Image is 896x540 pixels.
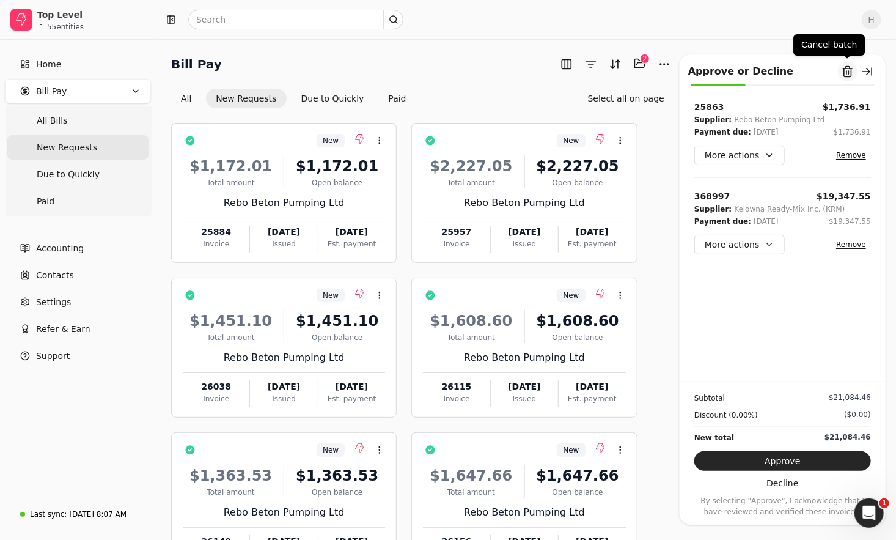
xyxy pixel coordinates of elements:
div: Open balance [530,332,626,343]
div: [DATE] [250,380,317,393]
button: $19,347.55 [817,190,871,203]
span: All Bills [37,114,67,127]
div: Supplier: [694,114,732,126]
div: [DATE] [250,226,317,239]
div: Rebo Beton Pumping Ltd [183,196,385,210]
div: [DATE] [754,215,779,227]
div: 25957 [423,226,490,239]
div: Rebo Beton Pumping Ltd [423,350,625,365]
div: Rebo Beton Pumping Ltd [183,350,385,365]
div: [DATE] [559,226,625,239]
div: Cancel batch [793,34,865,56]
button: Paid [379,89,416,108]
button: $1,736.91 [834,126,871,138]
button: $1,736.91 [823,101,871,114]
div: Open balance [289,177,385,188]
a: New Requests [7,135,149,160]
button: H [862,10,881,29]
div: $2,227.05 [423,155,519,177]
div: [DATE] [318,226,385,239]
div: Total amount [423,332,519,343]
button: Remove [831,148,871,163]
div: Est. payment [559,393,625,404]
div: 368997 [694,190,730,203]
span: Refer & Earn [36,323,90,336]
div: Subtotal [694,392,725,404]
span: New [563,445,579,456]
div: $1,647.66 [423,465,519,487]
button: Approve [694,451,871,471]
div: Total amount [183,332,279,343]
span: Support [36,350,70,363]
div: $1,172.01 [183,155,279,177]
p: By selecting "Approve", I acknowledge that I have reviewed and verified these invoices. [694,495,871,517]
div: Total amount [423,177,519,188]
span: Home [36,58,61,71]
div: Est. payment [318,239,385,250]
button: Select all on page [578,89,674,108]
span: Contacts [36,269,74,282]
a: Settings [5,290,151,314]
div: Payment due: [694,215,751,227]
div: Rebo Beton Pumping Ltd [734,114,824,126]
div: Rebo Beton Pumping Ltd [423,505,625,520]
div: [DATE] [559,380,625,393]
div: Total amount [423,487,519,498]
div: 25884 [183,226,249,239]
div: [DATE] 8:07 AM [69,509,127,520]
div: [DATE] [491,380,558,393]
a: Accounting [5,236,151,261]
button: Remove [831,237,871,252]
button: Batch (2) [630,54,650,73]
button: Support [5,344,151,368]
button: Decline [694,473,871,493]
span: New [323,445,339,456]
div: $1,736.91 [834,127,871,138]
div: Issued [250,393,317,404]
div: Invoice filter options [171,89,416,108]
div: 55 entities [47,23,84,31]
span: New [323,135,339,146]
div: Last sync: [30,509,67,520]
div: [DATE] [754,126,779,138]
div: 26038 [183,380,249,393]
button: More [655,54,674,74]
div: Issued [491,393,558,404]
span: New [323,290,339,301]
div: Payment due: [694,126,751,138]
div: Rebo Beton Pumping Ltd [183,505,385,520]
div: ($0.00) [844,409,871,420]
div: Invoice [423,393,490,404]
span: Paid [37,195,54,208]
div: Supplier: [694,203,732,215]
div: Open balance [289,487,385,498]
span: New [563,290,579,301]
div: Approve or Decline [688,64,793,79]
div: Open balance [530,487,626,498]
div: $1,608.60 [423,310,519,332]
div: Invoice [183,393,249,404]
a: Last sync:[DATE] 8:07 AM [5,503,151,525]
div: $1,451.10 [183,310,279,332]
div: New total [694,432,734,444]
button: $19,347.55 [829,215,871,227]
a: All Bills [7,108,149,133]
div: 2 [640,54,650,64]
div: Invoice [183,239,249,250]
span: Due to Quickly [37,168,100,181]
div: Est. payment [559,239,625,250]
span: 1 [879,498,889,508]
button: Sort [606,54,625,74]
button: New Requests [206,89,286,108]
iframe: Intercom live chat [854,498,884,528]
div: Invoice [423,239,490,250]
div: Kelowna Ready-Mix Inc. (KRM) [734,203,845,215]
span: Accounting [36,242,84,255]
div: Top Level [37,9,145,21]
div: Discount (0.00%) [694,409,758,421]
div: $1,647.66 [530,465,626,487]
a: Due to Quickly [7,162,149,187]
